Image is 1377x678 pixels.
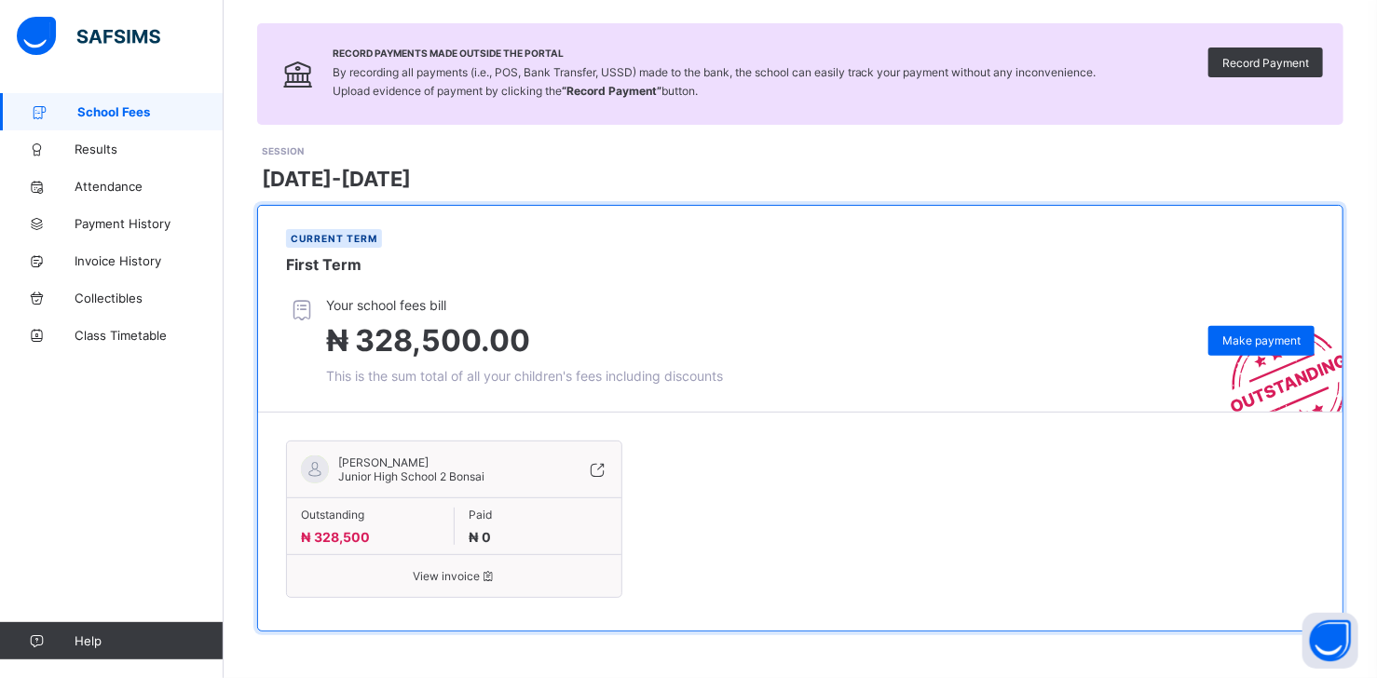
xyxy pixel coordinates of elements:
[1207,305,1343,412] img: outstanding-stamp.3c148f88c3ebafa6da95868fa43343a1.svg
[17,17,160,56] img: safsims
[262,167,411,191] span: [DATE]-[DATE]
[75,142,224,156] span: Results
[469,508,608,522] span: Paid
[75,633,223,648] span: Help
[77,104,224,119] span: School Fees
[75,328,224,343] span: Class Timetable
[286,255,361,274] span: First Term
[262,145,304,156] span: SESSION
[469,529,491,545] span: ₦ 0
[75,253,224,268] span: Invoice History
[1302,613,1358,669] button: Open asap
[327,297,724,313] span: Your school fees bill
[301,569,607,583] span: View invoice
[327,368,724,384] span: This is the sum total of all your children's fees including discounts
[301,529,370,545] span: ₦ 328,500
[333,65,1097,98] span: By recording all payments (i.e., POS, Bank Transfer, USSD) made to the bank, the school can easil...
[1222,56,1309,70] span: Record Payment
[338,469,484,483] span: Junior High School 2 Bonsai
[75,179,224,194] span: Attendance
[562,84,661,98] b: “Record Payment”
[291,233,377,244] span: Current term
[301,508,440,522] span: Outstanding
[1222,333,1301,347] span: Make payment
[338,455,484,469] span: [PERSON_NAME]
[327,322,531,359] span: ₦ 328,500.00
[75,216,224,231] span: Payment History
[75,291,224,305] span: Collectibles
[333,47,1097,59] span: Record Payments Made Outside the Portal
